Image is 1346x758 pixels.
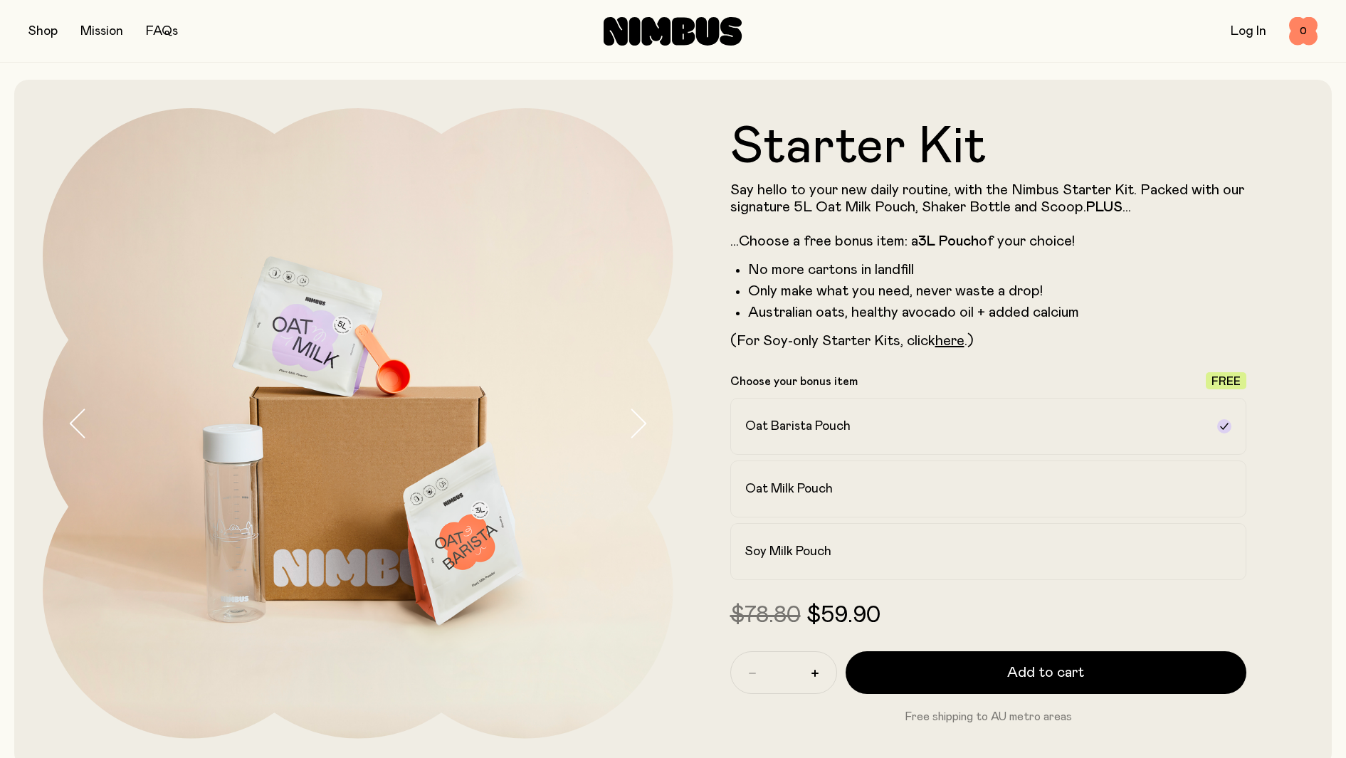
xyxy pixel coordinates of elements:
[806,604,880,627] span: $59.90
[80,25,123,38] a: Mission
[745,543,831,560] h2: Soy Milk Pouch
[730,181,1247,250] p: Say hello to your new daily routine, with the Nimbus Starter Kit. Packed with our signature 5L Oa...
[1007,663,1084,683] span: Add to cart
[1231,25,1266,38] a: Log In
[939,234,979,248] strong: Pouch
[935,334,964,348] a: here
[918,234,935,248] strong: 3L
[1086,200,1122,214] strong: PLUS
[730,122,1247,173] h1: Starter Kit
[730,604,801,627] span: $78.80
[146,25,178,38] a: FAQs
[730,708,1247,725] p: Free shipping to AU metro areas
[748,283,1247,300] li: Only make what you need, never waste a drop!
[846,651,1247,694] button: Add to cart
[730,332,1247,349] p: (For Soy-only Starter Kits, click .)
[745,418,851,435] h2: Oat Barista Pouch
[1289,17,1318,46] button: 0
[730,374,858,389] p: Choose your bonus item
[748,304,1247,321] li: Australian oats, healthy avocado oil + added calcium
[748,261,1247,278] li: No more cartons in landfill
[745,480,833,498] h2: Oat Milk Pouch
[1211,376,1241,387] span: Free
